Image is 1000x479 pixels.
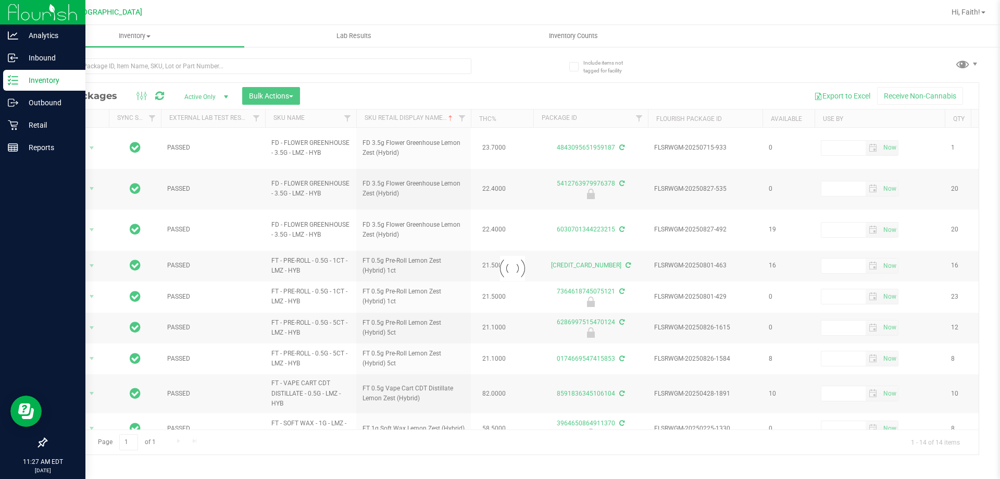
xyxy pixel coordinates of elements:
a: Inventory [25,25,244,47]
inline-svg: Retail [8,120,18,130]
span: Hi, Faith! [952,8,980,16]
p: 11:27 AM EDT [5,457,81,466]
span: Inventory [25,31,244,41]
a: Lab Results [244,25,464,47]
span: Include items not tagged for facility [583,59,635,75]
inline-svg: Outbound [8,97,18,108]
inline-svg: Inbound [8,53,18,63]
inline-svg: Analytics [8,30,18,41]
p: Analytics [18,29,81,42]
p: [DATE] [5,466,81,474]
span: Lab Results [322,31,385,41]
inline-svg: Reports [8,142,18,153]
p: Retail [18,119,81,131]
a: Inventory Counts [464,25,683,47]
span: [GEOGRAPHIC_DATA] [71,8,142,17]
p: Reports [18,141,81,154]
p: Outbound [18,96,81,109]
iframe: Resource center [10,396,42,427]
inline-svg: Inventory [8,75,18,85]
input: Search Package ID, Item Name, SKU, Lot or Part Number... [46,58,471,74]
p: Inventory [18,74,81,87]
p: Inbound [18,52,81,64]
span: Inventory Counts [535,31,612,41]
